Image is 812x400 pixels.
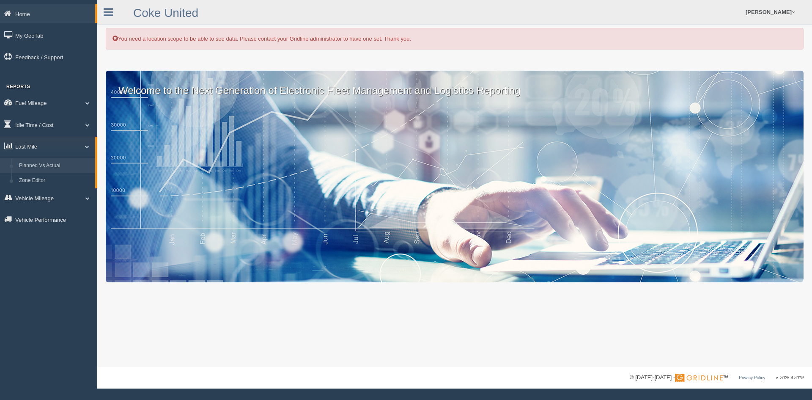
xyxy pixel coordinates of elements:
div: © [DATE]-[DATE] - ™ [630,373,804,382]
a: Coke United [133,6,198,19]
img: Gridline [675,374,723,382]
a: Planned Vs Actual [15,158,95,174]
a: Zone Editor [15,173,95,188]
div: You need a location scope to be able to see data. Please contact your Gridline administrator to h... [106,28,804,50]
span: v. 2025.4.2019 [776,375,804,380]
p: Welcome to the Next Generation of Electronic Fleet Management and Logistics Reporting [106,71,804,98]
a: Privacy Policy [739,375,765,380]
